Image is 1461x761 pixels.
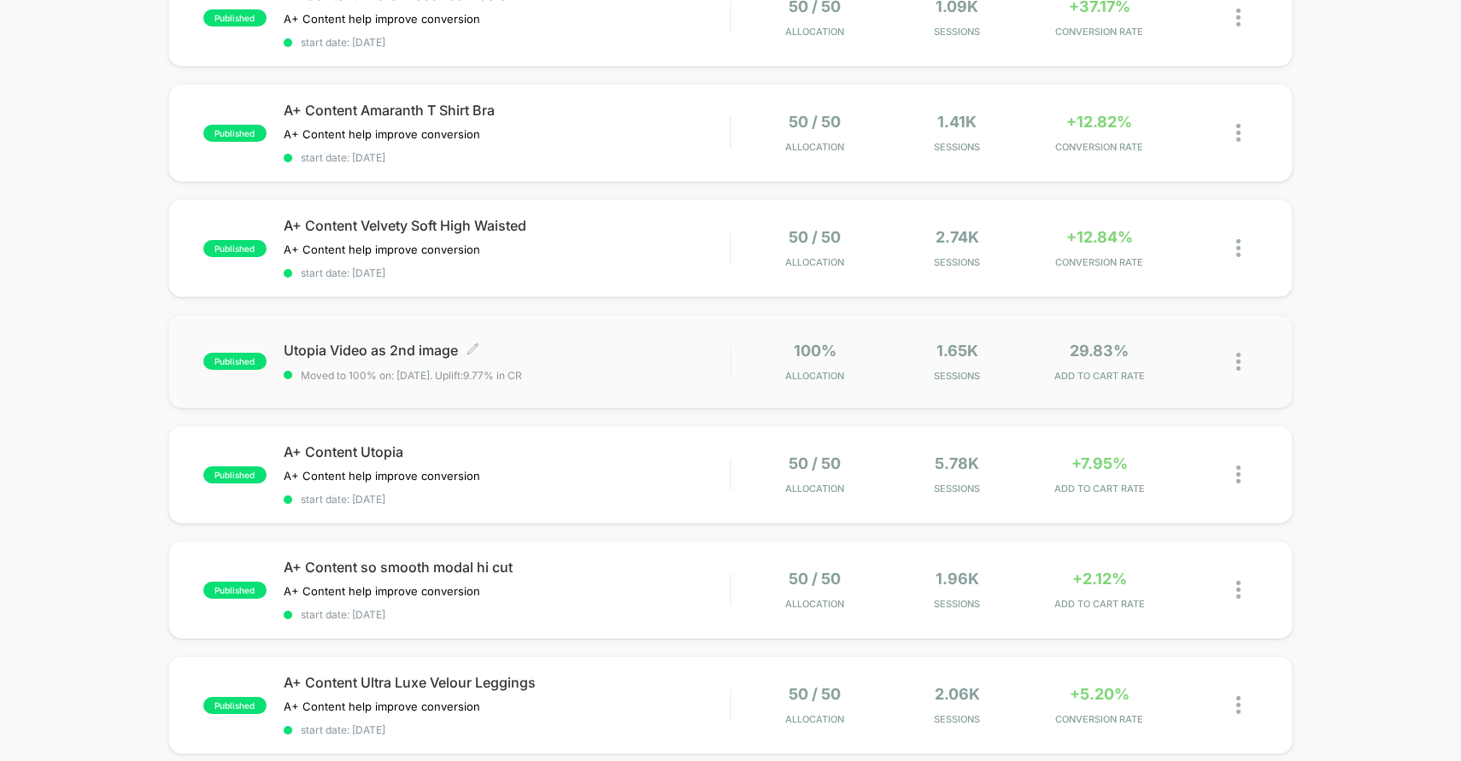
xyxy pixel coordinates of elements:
span: Allocation [785,598,844,610]
span: Sessions [890,598,1024,610]
span: A+ Content help improve conversion [284,12,480,26]
span: Sessions [890,483,1024,495]
span: A+ Content Amaranth T Shirt Bra [284,102,730,119]
img: close [1236,465,1241,483]
span: 1.41k [937,113,977,131]
img: close [1236,9,1241,26]
span: published [203,353,267,370]
span: start date: [DATE] [284,151,730,164]
span: CONVERSION RATE [1032,256,1165,268]
span: start date: [DATE] [284,36,730,49]
span: A+ Content Ultra Luxe Velour Leggings [284,674,730,691]
img: close [1236,696,1241,714]
span: CONVERSION RATE [1032,26,1165,38]
span: Sessions [890,26,1024,38]
span: Sessions [890,713,1024,725]
span: start date: [DATE] [284,493,730,506]
span: ADD TO CART RATE [1032,598,1165,610]
span: start date: [DATE] [284,723,730,736]
span: Moved to 100% on: [DATE] . Uplift: 9.77% in CR [301,369,522,382]
span: Sessions [890,370,1024,382]
span: ADD TO CART RATE [1032,370,1165,382]
span: 50 / 50 [789,454,841,472]
span: 2.74k [936,228,979,246]
span: Allocation [785,370,844,382]
span: Allocation [785,256,844,268]
span: +5.20% [1070,685,1129,703]
span: start date: [DATE] [284,608,730,621]
span: published [203,9,267,26]
span: A+ Content help improve conversion [284,243,480,256]
img: close [1236,239,1241,257]
span: published [203,240,267,257]
span: +7.95% [1071,454,1128,472]
span: +12.84% [1066,228,1133,246]
img: close [1236,353,1241,371]
span: Utopia Video as 2nd image [284,342,730,359]
img: close [1236,581,1241,599]
span: 1.65k [936,342,978,360]
span: published [203,582,267,599]
span: +2.12% [1072,570,1127,588]
span: +12.82% [1066,113,1132,131]
span: published [203,697,267,714]
img: close [1236,124,1241,142]
span: Allocation [785,483,844,495]
span: published [203,125,267,142]
span: Allocation [785,141,844,153]
span: published [203,466,267,483]
span: A+ Content Utopia [284,443,730,460]
span: 50 / 50 [789,685,841,703]
span: A+ Content help improve conversion [284,127,480,141]
span: start date: [DATE] [284,266,730,279]
span: Sessions [890,141,1024,153]
span: Allocation [785,713,844,725]
span: 2.06k [935,685,980,703]
span: CONVERSION RATE [1032,141,1165,153]
span: 50 / 50 [789,228,841,246]
span: A+ Content help improve conversion [284,469,480,483]
span: A+ Content help improve conversion [284,584,480,598]
span: A+ Content help improve conversion [284,700,480,713]
span: 29.83% [1070,342,1129,360]
span: Sessions [890,256,1024,268]
span: 5.78k [935,454,979,472]
span: CONVERSION RATE [1032,713,1165,725]
span: ADD TO CART RATE [1032,483,1165,495]
span: A+ Content Velvety Soft High Waisted [284,217,730,234]
span: 50 / 50 [789,113,841,131]
span: 1.96k [936,570,979,588]
span: Allocation [785,26,844,38]
span: 100% [794,342,836,360]
span: 50 / 50 [789,570,841,588]
span: A+ Content so smooth modal hi cut [284,559,730,576]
